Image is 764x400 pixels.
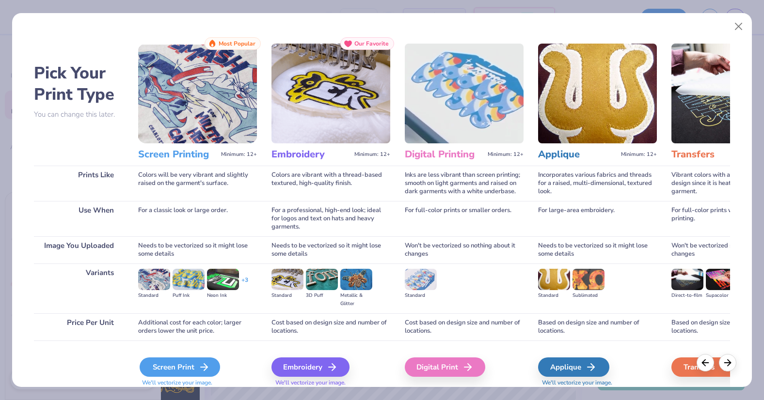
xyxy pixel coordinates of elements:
[405,269,437,290] img: Standard
[354,40,389,47] span: Our Favorite
[271,357,350,377] div: Embroidery
[138,148,217,161] h3: Screen Printing
[241,276,248,292] div: + 3
[306,292,338,300] div: 3D Puff
[138,166,257,201] div: Colors will be very vibrant and slightly raised on the garment's surface.
[538,292,570,300] div: Standard
[138,236,257,263] div: Needs to be vectorized so it might lose some details
[354,151,390,158] span: Minimum: 12+
[538,357,609,377] div: Applique
[34,263,124,313] div: Variants
[173,292,205,300] div: Puff Ink
[207,292,239,300] div: Neon Ink
[538,269,570,290] img: Standard
[405,357,485,377] div: Digital Print
[538,166,657,201] div: Incorporates various fabrics and threads for a raised, multi-dimensional, textured look.
[538,201,657,236] div: For large-area embroidery.
[621,151,657,158] span: Minimum: 12+
[405,148,484,161] h3: Digital Printing
[671,269,703,290] img: Direct-to-film
[340,269,372,290] img: Metallic & Glitter
[140,357,220,377] div: Screen Print
[34,62,124,105] h2: Pick Your Print Type
[405,44,524,143] img: Digital Printing
[271,166,390,201] div: Colors are vibrant with a thread-based textured, high-quality finish.
[405,292,437,300] div: Standard
[271,379,390,387] span: We'll vectorize your image.
[488,151,524,158] span: Minimum: 12+
[306,269,338,290] img: 3D Puff
[138,269,170,290] img: Standard
[219,40,255,47] span: Most Popular
[538,148,617,161] h3: Applique
[271,313,390,340] div: Cost based on design size and number of locations.
[34,166,124,201] div: Prints Like
[730,17,748,36] button: Close
[271,236,390,263] div: Needs to be vectorized so it might lose some details
[405,236,524,263] div: Won't be vectorized so nothing about it changes
[138,201,257,236] div: For a classic look or large order.
[538,44,657,143] img: Applique
[271,44,390,143] img: Embroidery
[207,269,239,290] img: Neon Ink
[538,379,657,387] span: We'll vectorize your image.
[34,313,124,340] div: Price Per Unit
[34,236,124,263] div: Image You Uploaded
[271,269,303,290] img: Standard
[34,110,124,119] p: You can change this later.
[138,292,170,300] div: Standard
[173,269,205,290] img: Puff Ink
[138,379,257,387] span: We'll vectorize your image.
[405,313,524,340] div: Cost based on design size and number of locations.
[671,148,750,161] h3: Transfers
[340,292,372,308] div: Metallic & Glitter
[405,201,524,236] div: For full-color prints or smaller orders.
[221,151,257,158] span: Minimum: 12+
[34,201,124,236] div: Use When
[671,292,703,300] div: Direct-to-film
[138,313,257,340] div: Additional cost for each color; larger orders lower the unit price.
[538,236,657,263] div: Needs to be vectorized so it might lose some details
[271,201,390,236] div: For a professional, high-end look; ideal for logos and text on hats and heavy garments.
[271,148,350,161] h3: Embroidery
[706,292,738,300] div: Supacolor
[271,292,303,300] div: Standard
[573,292,605,300] div: Sublimated
[573,269,605,290] img: Sublimated
[138,44,257,143] img: Screen Printing
[671,357,743,377] div: Transfers
[706,269,738,290] img: Supacolor
[405,166,524,201] div: Inks are less vibrant than screen printing; smooth on light garments and raised on dark garments ...
[538,313,657,340] div: Based on design size and number of locations.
